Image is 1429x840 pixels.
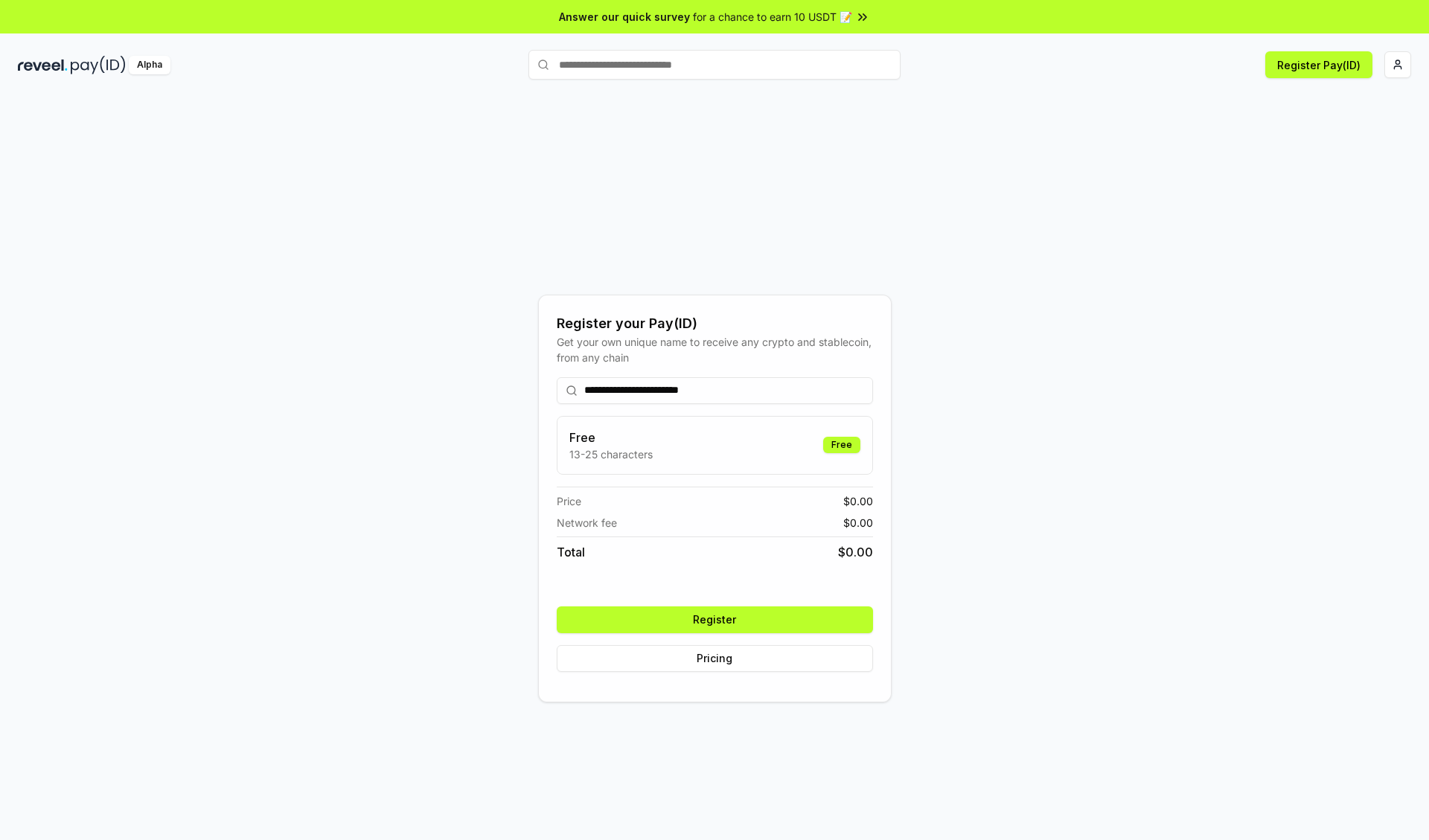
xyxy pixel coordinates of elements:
[569,429,653,446] h3: Free
[18,56,68,74] img: reveel_dark
[71,56,126,74] img: pay_id
[843,515,873,530] span: $ 0.00
[557,313,873,334] div: Register your Pay(ID)
[129,56,170,74] div: Alpha
[693,9,852,25] span: for a chance to earn 10 USDT 📝
[557,543,585,561] span: Total
[843,493,873,509] span: $ 0.00
[559,9,690,25] span: Answer our quick survey
[557,493,581,509] span: Price
[569,446,653,462] p: 13-25 characters
[823,437,860,453] div: Free
[557,515,617,530] span: Network fee
[838,543,873,561] span: $ 0.00
[557,645,873,672] button: Pricing
[1265,51,1372,78] button: Register Pay(ID)
[557,334,873,365] div: Get your own unique name to receive any crypto and stablecoin, from any chain
[557,606,873,633] button: Register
